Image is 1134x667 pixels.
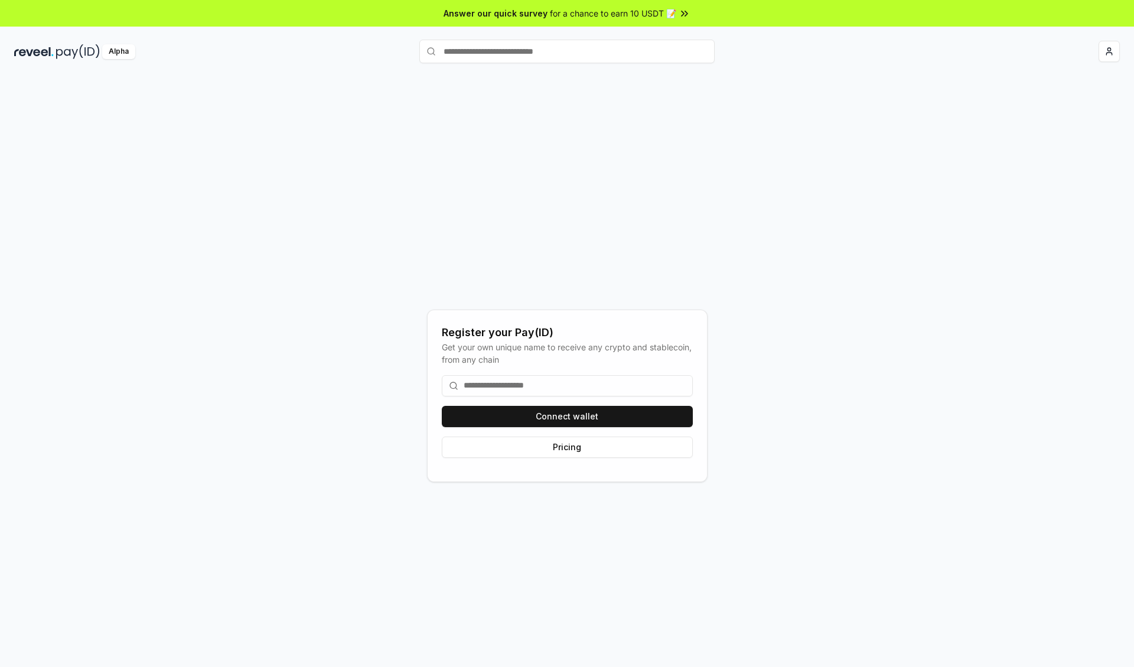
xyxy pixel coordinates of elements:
img: pay_id [56,44,100,59]
span: for a chance to earn 10 USDT 📝 [550,7,676,19]
button: Pricing [442,437,693,458]
img: reveel_dark [14,44,54,59]
div: Register your Pay(ID) [442,324,693,341]
div: Get your own unique name to receive any crypto and stablecoin, from any chain [442,341,693,366]
button: Connect wallet [442,406,693,427]
div: Alpha [102,44,135,59]
span: Answer our quick survey [444,7,548,19]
